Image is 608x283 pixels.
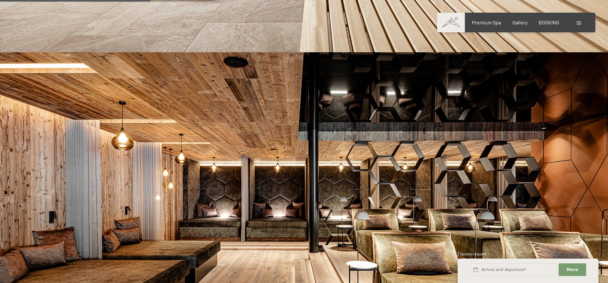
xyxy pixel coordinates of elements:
[458,251,487,256] span: Express request
[472,19,501,25] a: Premium Spa
[539,19,559,25] a: BOOKING
[559,263,586,276] button: More
[567,267,578,273] span: More
[512,19,528,25] a: Gallery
